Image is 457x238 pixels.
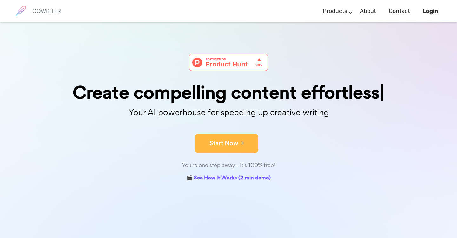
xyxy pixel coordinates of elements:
b: Login [423,8,438,15]
img: Cowriter - Your AI buddy for speeding up creative writing | Product Hunt [189,54,268,71]
div: You're one step away - It's 100% free! [70,161,387,170]
a: Login [423,2,438,21]
div: Create compelling content effortless [70,84,387,102]
p: Your AI powerhouse for speeding up creative writing [70,106,387,119]
a: Products [323,2,347,21]
button: Start Now [195,134,258,153]
a: About [360,2,376,21]
a: Contact [389,2,410,21]
img: brand logo [13,3,29,19]
a: 🎬 See How It Works (2 min demo) [187,173,271,183]
h6: COWRITER [32,8,61,14]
